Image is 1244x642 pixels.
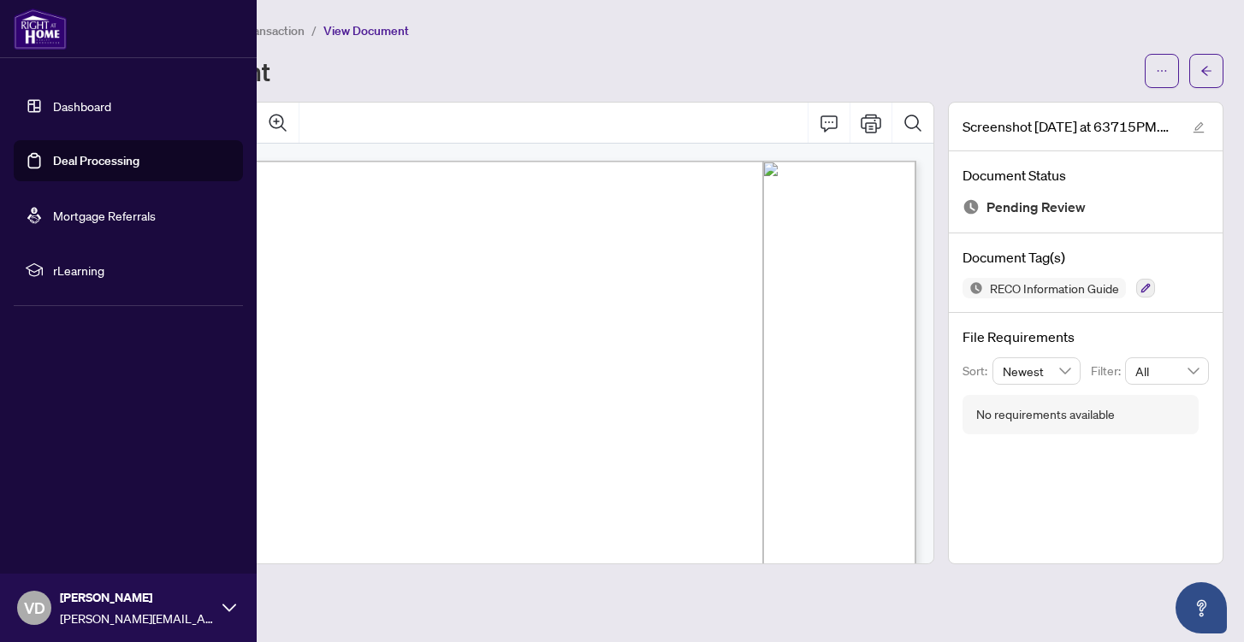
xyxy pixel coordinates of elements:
span: [PERSON_NAME][EMAIL_ADDRESS][PERSON_NAME][DOMAIN_NAME] [60,609,214,627]
img: Document Status [963,198,980,215]
span: VD [24,596,45,620]
li: / [311,21,317,40]
a: Deal Processing [53,153,139,168]
span: arrow-left [1200,65,1212,77]
span: rLearning [53,261,231,280]
h4: Document Status [963,165,1209,186]
span: Pending Review [986,196,1086,219]
img: logo [14,9,67,50]
h4: Document Tag(s) [963,247,1209,268]
p: Sort: [963,362,992,380]
div: No requirements available [976,405,1115,424]
a: Dashboard [53,98,111,114]
span: View Document [323,23,409,38]
p: Filter: [1091,362,1125,380]
span: [PERSON_NAME] [60,588,214,607]
span: RECO Information Guide [983,282,1126,294]
span: Newest [1003,358,1071,384]
img: Status Icon [963,278,983,298]
span: View Transaction [213,23,305,38]
span: ellipsis [1156,65,1168,77]
span: edit [1193,121,1205,133]
span: All [1135,358,1199,384]
span: Screenshot [DATE] at 63715PM.png [963,116,1176,137]
h4: File Requirements [963,327,1209,347]
a: Mortgage Referrals [53,208,156,223]
button: Open asap [1176,582,1227,633]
